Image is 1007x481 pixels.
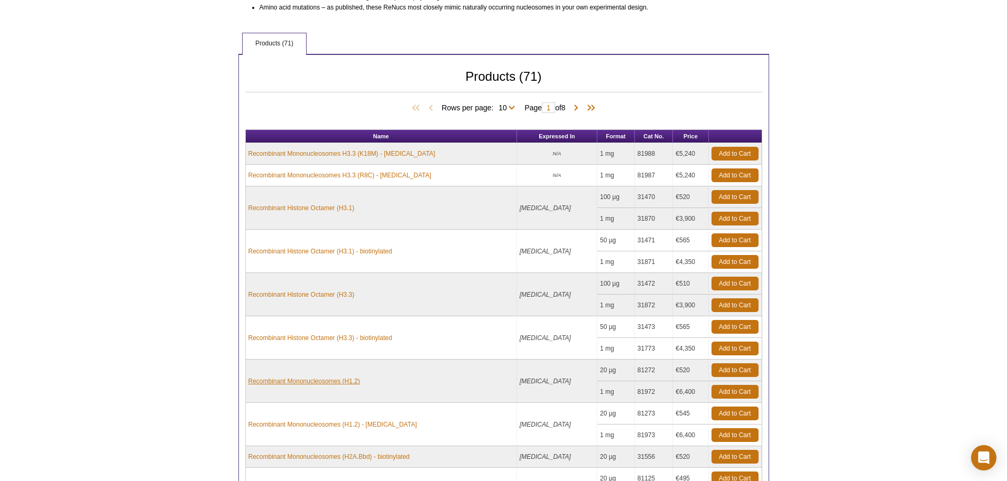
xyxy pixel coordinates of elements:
[712,407,759,420] a: Add to Cart
[597,295,635,316] td: 1 mg
[597,130,635,143] th: Format
[673,130,708,143] th: Price
[673,425,708,446] td: €6,400
[597,273,635,295] td: 100 µg
[597,208,635,230] td: 1 mg
[597,425,635,446] td: 1 mg
[635,446,673,468] td: 31556
[597,316,635,338] td: 50 µg
[248,247,392,256] a: Recombinant Histone Octamer (H3.1) - biotinylated
[597,251,635,273] td: 1 mg
[597,446,635,468] td: 20 µg
[520,204,571,212] i: [MEDICAL_DATA]
[635,360,673,381] td: 81272
[712,277,759,290] a: Add to Cart
[673,230,708,251] td: €565
[712,428,759,442] a: Add to Cart
[712,450,759,464] a: Add to Cart
[426,103,436,114] span: Previous Page
[712,320,759,334] a: Add to Cart
[635,425,673,446] td: 81973
[520,453,571,460] i: [MEDICAL_DATA]
[635,230,673,251] td: 31471
[520,378,571,385] i: [MEDICAL_DATA]
[581,103,597,114] span: Last Page
[243,33,306,54] a: Products (71)
[248,171,431,180] a: Recombinant Mononucleosomes H3.3 (R8C) - [MEDICAL_DATA]
[635,130,673,143] th: Cat No.
[635,208,673,230] td: 31870
[712,233,759,247] a: Add to Cart
[248,420,417,429] a: Recombinant Mononucleosomes (H1.2) - [MEDICAL_DATA]
[248,452,410,461] a: Recombinant Mononucleosomes (H2A.Bbd) - biotinylated
[571,103,581,114] span: Next Page
[673,316,708,338] td: €565
[597,186,635,208] td: 100 µg
[712,168,759,182] a: Add to Cart
[517,165,597,186] td: N/A
[517,143,597,165] td: N/A
[673,338,708,360] td: €4,350
[517,130,597,143] th: Expressed In
[712,147,759,161] a: Add to Cart
[520,334,571,342] i: [MEDICAL_DATA]
[635,403,673,425] td: 81273
[635,165,673,186] td: 81987
[245,72,762,92] h2: Products (71)
[673,381,708,403] td: €6,400
[673,446,708,468] td: €520
[597,338,635,360] td: 1 mg
[673,403,708,425] td: €545
[673,165,708,186] td: €5,240
[597,381,635,403] td: 1 mg
[712,212,759,225] a: Add to Cart
[520,248,571,255] i: [MEDICAL_DATA]
[635,273,673,295] td: 31472
[635,251,673,273] td: 31871
[673,143,708,165] td: €5,240
[597,403,635,425] td: 20 µg
[635,338,673,360] td: 31773
[561,103,566,112] span: 8
[635,295,673,316] td: 31872
[441,102,519,112] span: Rows per page:
[248,376,360,386] a: Recombinant Mononucleosomes (H1.2)
[712,385,759,399] a: Add to Cart
[520,291,571,298] i: [MEDICAL_DATA]
[673,186,708,208] td: €520
[673,251,708,273] td: €4,350
[410,103,426,114] span: First Page
[248,149,436,158] a: Recombinant Mononucleosomes H3.3 (K18M) - [MEDICAL_DATA]
[246,130,518,143] th: Name
[520,421,571,428] i: [MEDICAL_DATA]
[597,165,635,186] td: 1 mg
[712,255,759,269] a: Add to Cart
[260,2,659,13] li: Amino acid mutations – as published, these ReNucs most closely mimic naturally occurring nucleoso...
[248,290,355,299] a: Recombinant Histone Octamer (H3.3)
[635,316,673,338] td: 31473
[673,208,708,230] td: €3,900
[635,381,673,403] td: 81972
[712,190,759,204] a: Add to Cart
[712,342,759,355] a: Add to Cart
[971,445,996,470] div: Open Intercom Messenger
[712,298,759,312] a: Add to Cart
[635,143,673,165] td: 81988
[597,360,635,381] td: 20 µg
[673,295,708,316] td: €3,900
[597,230,635,251] td: 50 µg
[248,203,355,213] a: Recombinant Histone Octamer (H3.1)
[712,363,759,377] a: Add to Cart
[673,360,708,381] td: €520
[673,273,708,295] td: €510
[248,333,392,343] a: Recombinant Histone Octamer (H3.3) - biotinylated
[635,186,673,208] td: 31470
[597,143,635,165] td: 1 mg
[519,102,570,113] span: Page of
